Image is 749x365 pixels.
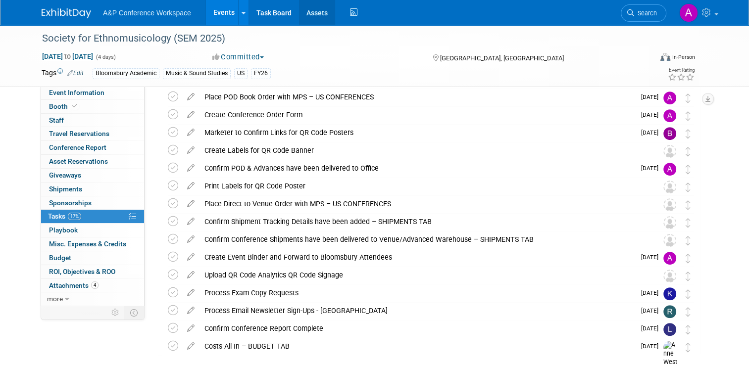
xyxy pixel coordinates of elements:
i: Move task [686,325,691,334]
span: Tasks [48,212,81,220]
span: [DATE] [641,93,663,100]
div: FY26 [251,68,271,79]
span: Budget [49,254,71,262]
span: Sponsorships [49,199,92,207]
div: Bloomsbury Academic [93,68,159,79]
span: Booth [49,102,79,110]
span: Travel Reservations [49,130,109,137]
i: Booth reservation complete [72,103,77,109]
img: Amanda Oney [663,252,676,265]
div: Event Rating [668,68,695,73]
img: Brenna Akerman [663,127,676,140]
a: Booth [41,100,144,113]
span: [DATE] [641,111,663,118]
div: Process Exam Copy Requests [200,284,635,301]
i: Move task [686,218,691,228]
span: A&P Conference Workspace [103,9,191,17]
span: Shipments [49,185,82,193]
a: edit [182,288,200,297]
td: Toggle Event Tabs [124,306,145,319]
div: Upload QR Code Analytics QR Code Signage [200,267,644,283]
a: edit [182,324,200,333]
i: Move task [686,93,691,103]
img: ExhibitDay [42,8,91,18]
div: Place POD Book Order with MPS – US CONFERENCES [200,89,635,105]
div: Create Labels for QR Code Banner [200,142,644,159]
i: Move task [686,111,691,121]
i: Move task [686,182,691,192]
img: Unassigned [663,270,676,282]
a: Misc. Expenses & Credits [41,237,144,251]
a: Sponsorships [41,196,144,210]
a: Giveaways [41,169,144,182]
div: Costs All In – BUDGET TAB [200,338,635,355]
i: Move task [686,200,691,210]
span: (4 days) [95,54,116,60]
img: Format-Inperson.png [660,53,670,61]
i: Move task [686,289,691,299]
img: Amanda Oney [663,163,676,176]
div: Confirm Conference Shipments have been delivered to Venue/Advanced Warehouse – SHIPMENTS TAB [200,231,644,248]
i: Move task [686,272,691,281]
div: Place Direct to Venue Order with MPS – US CONFERENCES [200,195,644,212]
div: Marketer to Confirm Links for QR Code Posters [200,124,635,141]
a: Playbook [41,224,144,237]
div: Confirm Conference Report Complete [200,320,635,337]
button: Committed [209,52,268,62]
span: Attachments [49,281,99,289]
img: Rhianna Blackburn [663,305,676,318]
span: ROI, Objectives & ROO [49,268,115,275]
i: Move task [686,343,691,352]
a: edit [182,217,200,226]
a: edit [182,306,200,315]
span: Staff [49,116,64,124]
span: [DATE] [641,325,663,332]
span: [DATE] [641,289,663,296]
span: Giveaways [49,171,81,179]
a: edit [182,146,200,155]
i: Move task [686,307,691,317]
a: edit [182,271,200,279]
i: Move task [686,165,691,174]
span: 4 [91,281,99,289]
a: ROI, Objectives & ROO [41,265,144,278]
div: Process Email Newsletter Sign-Ups - [GEOGRAPHIC_DATA] [200,302,635,319]
img: Kate Hunneyball [663,287,676,300]
i: Move task [686,147,691,156]
i: Move task [686,129,691,138]
div: Event Format [599,51,695,66]
span: [DATE] [641,165,663,172]
td: Tags [42,68,84,79]
span: more [47,295,63,303]
div: Create Event Binder and Forward to Bloomsbury Attendees [200,249,635,266]
a: more [41,292,144,306]
div: Print Labels for QR Code Poster [200,178,644,194]
img: Leah Babb-Rosenfeld [663,323,676,336]
a: Search [621,4,666,22]
a: edit [182,342,200,351]
a: edit [182,182,200,190]
span: [DATE] [641,307,663,314]
img: Unassigned [663,234,676,247]
span: Misc. Expenses & Credits [49,240,126,248]
i: Move task [686,254,691,263]
span: [DATE] [DATE] [42,52,94,61]
span: Event Information [49,89,104,96]
div: Confirm Shipment Tracking Details have been added – SHIPMENTS TAB [200,213,644,230]
span: to [63,52,72,60]
img: Amanda Oney [663,91,676,104]
div: Confirm POD & Advances have been delivered to Office [200,160,635,177]
a: Shipments [41,182,144,196]
div: Create Conference Order Form [200,106,635,123]
img: Unassigned [663,216,676,229]
span: [DATE] [641,254,663,261]
div: US [234,68,248,79]
div: Music & Sound Studies [163,68,231,79]
a: Event Information [41,86,144,99]
td: Personalize Event Tab Strip [107,306,124,319]
img: Unassigned [663,181,676,193]
a: Asset Reservations [41,155,144,168]
a: Edit [67,70,84,77]
div: In-Person [672,53,695,61]
a: Staff [41,114,144,127]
